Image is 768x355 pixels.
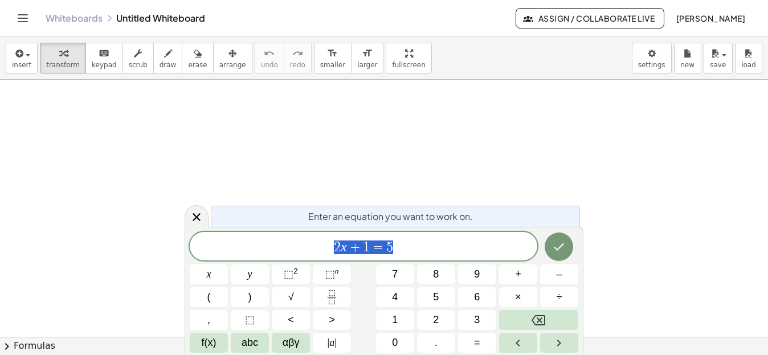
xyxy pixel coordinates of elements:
[231,310,269,330] button: Placeholder
[556,267,562,282] span: –
[290,61,305,69] span: redo
[474,312,480,328] span: 3
[207,312,210,328] span: ,
[207,289,211,305] span: (
[248,289,252,305] span: )
[545,232,573,261] button: Done
[676,13,745,23] span: [PERSON_NAME]
[46,61,80,69] span: transform
[313,333,351,353] button: Absolute value
[417,287,455,307] button: 5
[328,335,337,350] span: a
[347,240,363,254] span: +
[231,264,269,284] button: y
[92,61,117,69] span: keypad
[202,335,216,350] span: f(x)
[207,267,211,282] span: x
[499,287,537,307] button: Times
[261,61,278,69] span: undo
[632,43,672,74] button: settings
[329,312,335,328] span: >
[370,240,386,254] span: =
[392,267,398,282] span: 7
[515,289,521,305] span: ×
[245,312,255,328] span: ⬚
[314,43,352,74] button: format_sizesmaller
[417,264,455,284] button: 8
[516,8,664,28] button: Assign / Collaborate Live
[386,43,431,74] button: fullscreen
[474,267,480,282] span: 9
[376,287,414,307] button: 4
[213,43,252,74] button: arrange
[357,61,377,69] span: larger
[741,61,756,69] span: load
[417,310,455,330] button: 2
[376,333,414,353] button: 0
[188,61,207,69] span: erase
[376,264,414,284] button: 7
[392,312,398,328] span: 1
[284,268,293,280] span: ⬚
[499,310,578,330] button: Backspace
[334,337,337,348] span: |
[458,287,496,307] button: 6
[293,267,298,275] sup: 2
[474,335,480,350] span: =
[313,264,351,284] button: Superscript
[525,13,655,23] span: Assign / Collaborate Live
[334,240,341,254] span: 2
[129,61,148,69] span: scrub
[264,47,275,60] i: undo
[362,47,373,60] i: format_size
[283,335,300,350] span: αβγ
[557,289,562,305] span: ÷
[335,267,339,275] sup: n
[499,333,537,353] button: Left arrow
[363,240,370,254] span: 1
[735,43,762,74] button: load
[458,333,496,353] button: Equals
[325,268,335,280] span: ⬚
[272,333,310,353] button: Greek alphabet
[474,289,480,305] span: 6
[313,310,351,330] button: Greater than
[313,287,351,307] button: Fraction
[667,8,754,28] button: [PERSON_NAME]
[540,333,578,353] button: Right arrow
[351,43,383,74] button: format_sizelarger
[160,61,177,69] span: draw
[288,289,294,305] span: √
[499,264,537,284] button: Plus
[458,310,496,330] button: 3
[190,333,228,353] button: Functions
[85,43,123,74] button: keyboardkeypad
[710,61,726,69] span: save
[99,47,109,60] i: keyboard
[540,287,578,307] button: Divide
[392,335,398,350] span: 0
[190,264,228,284] button: x
[153,43,183,74] button: draw
[272,287,310,307] button: Square root
[190,287,228,307] button: (
[122,43,154,74] button: scrub
[272,264,310,284] button: Squared
[433,267,439,282] span: 8
[12,61,31,69] span: insert
[292,47,303,60] i: redo
[417,333,455,353] button: .
[6,43,38,74] button: insert
[308,210,473,223] span: Enter an equation you want to work on.
[704,43,733,74] button: save
[433,289,439,305] span: 5
[14,9,32,27] button: Toggle navigation
[40,43,86,74] button: transform
[458,264,496,284] button: 9
[46,13,103,24] a: Whiteboards
[680,61,695,69] span: new
[341,239,347,254] var: x
[435,335,438,350] span: .
[433,312,439,328] span: 2
[284,43,312,74] button: redoredo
